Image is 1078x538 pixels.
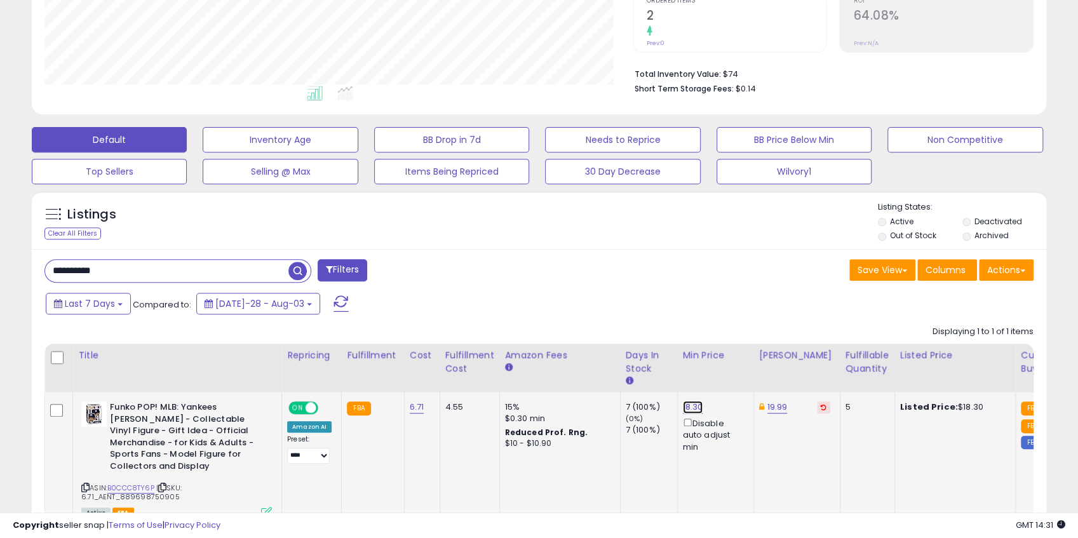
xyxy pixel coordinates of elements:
span: Compared to: [133,299,191,311]
button: [DATE]-28 - Aug-03 [196,293,320,314]
button: Last 7 Days [46,293,131,314]
small: FBA [1021,401,1044,415]
small: Prev: N/A [853,39,878,47]
small: Days In Stock. [626,375,633,387]
div: Disable auto adjust min [683,416,744,453]
button: Default [32,127,187,152]
h2: 2 [647,8,826,25]
span: ON [290,403,306,414]
button: BB Price Below Min [717,127,872,152]
button: BB Drop in 7d [374,127,529,152]
div: seller snap | | [13,520,220,532]
div: Min Price [683,349,748,362]
span: Columns [926,264,966,276]
button: Items Being Repriced [374,159,529,184]
a: 6.71 [410,401,424,414]
label: Out of Stock [890,230,936,241]
b: Reduced Prof. Rng. [505,427,588,438]
button: Needs to Reprice [545,127,700,152]
div: Fulfillment Cost [445,349,494,375]
button: Top Sellers [32,159,187,184]
div: Clear All Filters [44,227,101,239]
div: Fulfillment [347,349,398,362]
small: Amazon Fees. [505,362,513,373]
div: 7 (100%) [626,401,677,413]
div: Listed Price [900,349,1010,362]
div: 15% [505,401,610,413]
small: Prev: 0 [647,39,664,47]
span: | SKU: 6.71_AENT_889698750905 [81,483,182,502]
small: FBM [1021,436,1046,449]
button: Inventory Age [203,127,358,152]
div: $0.30 min [505,413,610,424]
a: B0CCC8TY6P [107,483,154,494]
div: Cost [410,349,435,362]
p: Listing States: [878,201,1046,213]
label: Archived [974,230,1009,241]
h5: Listings [67,206,116,224]
a: Privacy Policy [165,519,220,531]
div: Repricing [287,349,336,362]
b: Listed Price: [900,401,958,413]
b: Short Term Storage Fees: [635,83,734,94]
div: $10 - $10.90 [505,438,610,449]
div: $18.30 [900,401,1006,413]
button: Save View [849,259,915,281]
div: Title [78,349,276,362]
button: Selling @ Max [203,159,358,184]
img: 41oYdSPBmxL._SL40_.jpg [81,401,107,427]
div: Fulfillable Quantity [846,349,889,375]
div: Amazon AI [287,421,332,433]
button: Wilvory1 [717,159,872,184]
li: $74 [635,65,1024,81]
span: 2025-08-11 14:31 GMT [1016,519,1065,531]
div: Amazon Fees [505,349,615,362]
span: Last 7 Days [65,297,115,310]
div: 4.55 [445,401,490,413]
button: Non Competitive [887,127,1042,152]
a: 19.99 [767,401,788,414]
span: [DATE]-28 - Aug-03 [215,297,304,310]
div: Days In Stock [626,349,672,375]
small: FBA [347,401,370,415]
strong: Copyright [13,519,59,531]
b: Total Inventory Value: [635,69,721,79]
div: 5 [846,401,885,413]
div: 7 (100%) [626,424,677,436]
span: $0.14 [736,83,756,95]
span: OFF [316,403,337,414]
button: Filters [318,259,367,281]
div: Displaying 1 to 1 of 1 items [933,326,1034,338]
a: Terms of Use [109,519,163,531]
label: Active [890,216,913,227]
small: FBA [1021,419,1044,433]
a: 18.30 [683,401,703,414]
div: [PERSON_NAME] [759,349,835,362]
button: Columns [917,259,977,281]
button: Actions [979,259,1034,281]
small: (0%) [626,414,643,424]
div: Preset: [287,435,332,464]
h2: 64.08% [853,8,1033,25]
label: Deactivated [974,216,1022,227]
button: 30 Day Decrease [545,159,700,184]
b: Funko POP! MLB: Yankees [PERSON_NAME] - Collectable Vinyl Figure - Gift Idea - Official Merchandi... [110,401,264,475]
